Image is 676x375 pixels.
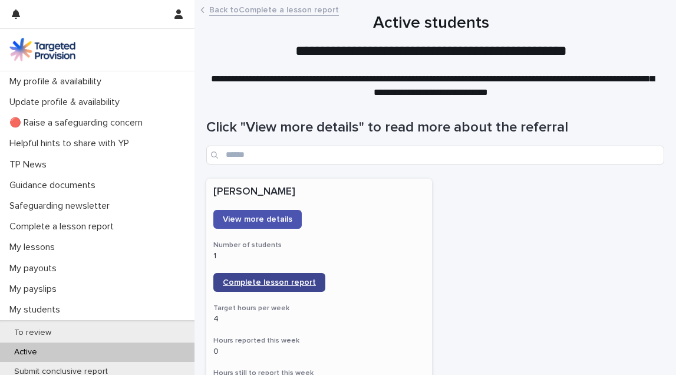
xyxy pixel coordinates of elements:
p: 4 [213,314,425,324]
img: M5nRWzHhSzIhMunXDL62 [9,38,75,61]
p: Update profile & availability [5,97,129,108]
p: My lessons [5,242,64,253]
p: 1 [213,251,425,261]
span: Complete lesson report [223,278,316,287]
p: Safeguarding newsletter [5,200,119,212]
a: Back toComplete a lesson report [209,2,339,16]
h3: Target hours per week [213,304,425,313]
h1: Click "View more details" to read more about the referral [206,119,664,136]
p: Helpful hints to share with YP [5,138,139,149]
span: View more details [223,215,292,223]
h3: Hours reported this week [213,336,425,346]
p: To review [5,328,61,338]
p: Complete a lesson report [5,221,123,232]
h3: Number of students [213,241,425,250]
p: My students [5,304,70,315]
a: Complete lesson report [213,273,325,292]
p: Active [5,347,47,357]
p: My profile & availability [5,76,111,87]
p: [PERSON_NAME] [213,186,425,199]
p: Guidance documents [5,180,105,191]
h1: Active students [206,14,655,34]
input: Search [206,146,664,165]
p: My payouts [5,263,66,274]
a: View more details [213,210,302,229]
p: 🔴 Raise a safeguarding concern [5,117,152,129]
p: TP News [5,159,56,170]
p: 0 [213,347,425,357]
p: My payslips [5,284,66,295]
